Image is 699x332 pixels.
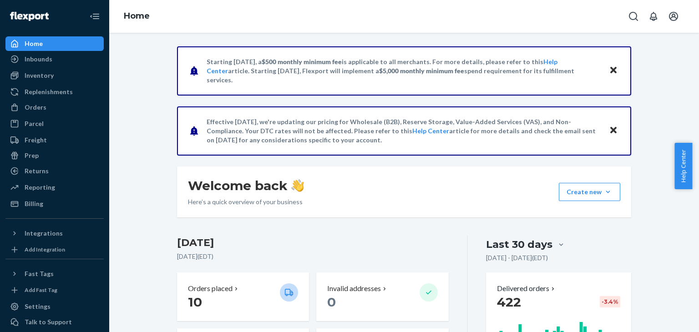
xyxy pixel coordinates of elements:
a: Add Fast Tag [5,285,104,296]
div: Integrations [25,229,63,238]
span: 10 [188,294,202,310]
a: Add Integration [5,244,104,255]
p: Here’s a quick overview of your business [188,197,304,206]
p: Invalid addresses [327,283,381,294]
button: Open notifications [644,7,663,25]
span: 422 [497,294,521,310]
a: Orders [5,100,104,115]
p: Effective [DATE], we're updating our pricing for Wholesale (B2B), Reserve Storage, Value-Added Se... [207,117,600,145]
a: Settings [5,299,104,314]
div: Freight [25,136,47,145]
a: Prep [5,148,104,163]
button: Close [608,124,619,137]
button: Invalid addresses 0 [316,272,448,321]
p: Starting [DATE], a is applicable to all merchants. For more details, please refer to this article... [207,57,600,85]
div: Fast Tags [25,269,54,278]
h1: Welcome back [188,177,304,194]
a: Inbounds [5,52,104,66]
div: Replenishments [25,87,73,96]
div: Inbounds [25,55,52,64]
span: 0 [327,294,336,310]
h3: [DATE] [177,236,449,250]
div: Returns [25,166,49,176]
button: Help Center [674,143,692,189]
button: Open account menu [664,7,683,25]
span: $5,000 monthly minimum fee [379,67,464,75]
button: Open Search Box [624,7,643,25]
div: Prep [25,151,39,160]
a: Help Center [412,127,449,135]
img: Flexport logo [10,12,49,21]
div: Reporting [25,183,55,192]
button: Delivered orders [497,283,557,294]
a: Billing [5,196,104,211]
a: Home [124,11,150,21]
a: Returns [5,164,104,178]
img: hand-wave emoji [291,179,304,192]
span: $500 monthly minimum fee [262,58,342,65]
div: Orders [25,103,46,112]
div: -3.4 % [600,296,620,307]
p: [DATE] - [DATE] ( EDT ) [486,253,548,262]
button: Close Navigation [86,7,104,25]
a: Talk to Support [5,315,104,329]
button: Create new [559,183,620,201]
a: Freight [5,133,104,147]
ol: breadcrumbs [116,3,157,30]
div: Inventory [25,71,54,80]
div: Add Fast Tag [25,286,57,294]
a: Inventory [5,68,104,83]
p: [DATE] ( EDT ) [177,252,449,261]
button: Close [608,64,619,77]
div: Talk to Support [25,317,72,327]
div: Add Integration [25,246,65,253]
div: Parcel [25,119,44,128]
button: Orders placed 10 [177,272,309,321]
a: Reporting [5,180,104,195]
div: Billing [25,199,43,208]
div: Last 30 days [486,237,552,252]
a: Home [5,36,104,51]
button: Integrations [5,226,104,241]
div: Settings [25,302,51,311]
div: Home [25,39,43,48]
p: Orders placed [188,283,233,294]
a: Parcel [5,116,104,131]
button: Fast Tags [5,267,104,281]
a: Replenishments [5,85,104,99]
